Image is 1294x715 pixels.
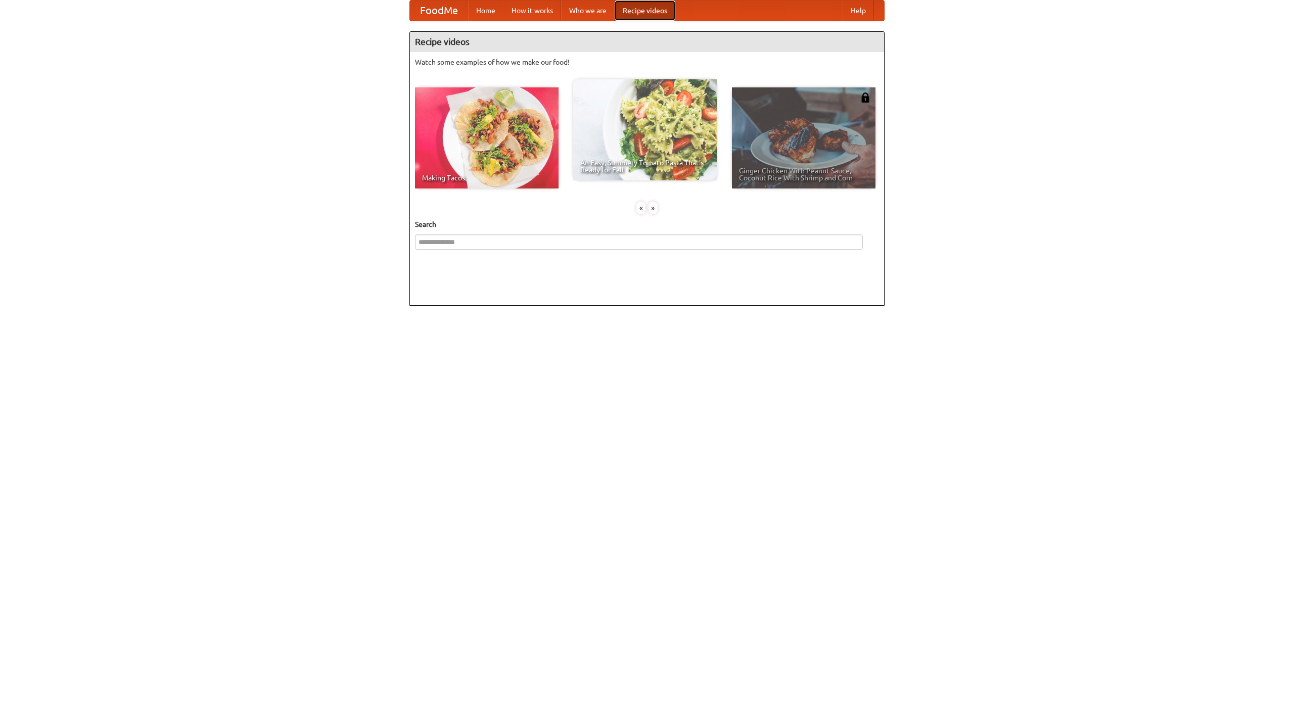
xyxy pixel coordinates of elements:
a: How it works [503,1,561,21]
h4: Recipe videos [410,32,884,52]
div: » [649,202,658,214]
a: Recipe videos [615,1,675,21]
img: 483408.png [860,92,870,103]
a: Who we are [561,1,615,21]
a: FoodMe [410,1,468,21]
a: An Easy, Summery Tomato Pasta That's Ready for Fall [573,79,717,180]
div: « [636,202,645,214]
p: Watch some examples of how we make our food! [415,57,879,67]
a: Help [843,1,874,21]
a: Home [468,1,503,21]
span: Making Tacos [422,174,551,181]
a: Making Tacos [415,87,559,188]
span: An Easy, Summery Tomato Pasta That's Ready for Fall [580,159,710,173]
h5: Search [415,219,879,229]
